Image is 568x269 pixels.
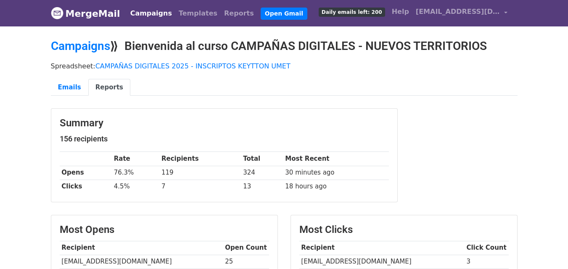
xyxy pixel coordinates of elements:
a: CAMPAÑAS DIGITALES 2025 - INSCRIPTOS KEYTTON UMET [95,62,291,70]
td: 76.3% [112,166,159,180]
td: 324 [241,166,283,180]
td: 119 [159,166,241,180]
th: Open Count [223,241,269,255]
h3: Most Opens [60,224,269,236]
h5: 156 recipients [60,134,389,144]
h3: Most Clicks [299,224,509,236]
a: Reports [88,79,130,96]
td: [EMAIL_ADDRESS][DOMAIN_NAME] [60,255,223,269]
div: Widget de chat [526,229,568,269]
td: [EMAIL_ADDRESS][DOMAIN_NAME] [299,255,465,269]
a: Open Gmail [261,8,307,20]
a: [EMAIL_ADDRESS][DOMAIN_NAME] [412,3,511,23]
h3: Summary [60,117,389,129]
td: 25 [223,255,269,269]
th: Rate [112,152,159,166]
th: Recipient [60,241,223,255]
a: Help [388,3,412,20]
th: Click Count [465,241,509,255]
td: 7 [159,180,241,193]
a: Daily emails left: 200 [315,3,388,20]
td: 13 [241,180,283,193]
th: Recipients [159,152,241,166]
h2: ⟫ Bienvenida al curso CAMPAÑAS DIGITALES - NUEVOS TERRITORIOS [51,39,518,53]
th: Total [241,152,283,166]
th: Clicks [60,180,112,193]
th: Most Recent [283,152,389,166]
a: MergeMail [51,5,120,22]
th: Opens [60,166,112,180]
a: Templates [175,5,221,22]
a: Reports [221,5,257,22]
a: Emails [51,79,88,96]
td: 18 hours ago [283,180,389,193]
span: [EMAIL_ADDRESS][DOMAIN_NAME] [416,7,500,17]
a: Campaigns [127,5,175,22]
p: Spreadsheet: [51,62,518,71]
span: Daily emails left: 200 [319,8,385,17]
td: 30 minutes ago [283,166,389,180]
td: 3 [465,255,509,269]
td: 4.5% [112,180,159,193]
a: Campaigns [51,39,110,53]
iframe: Chat Widget [526,229,568,269]
img: MergeMail logo [51,7,63,19]
th: Recipient [299,241,465,255]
